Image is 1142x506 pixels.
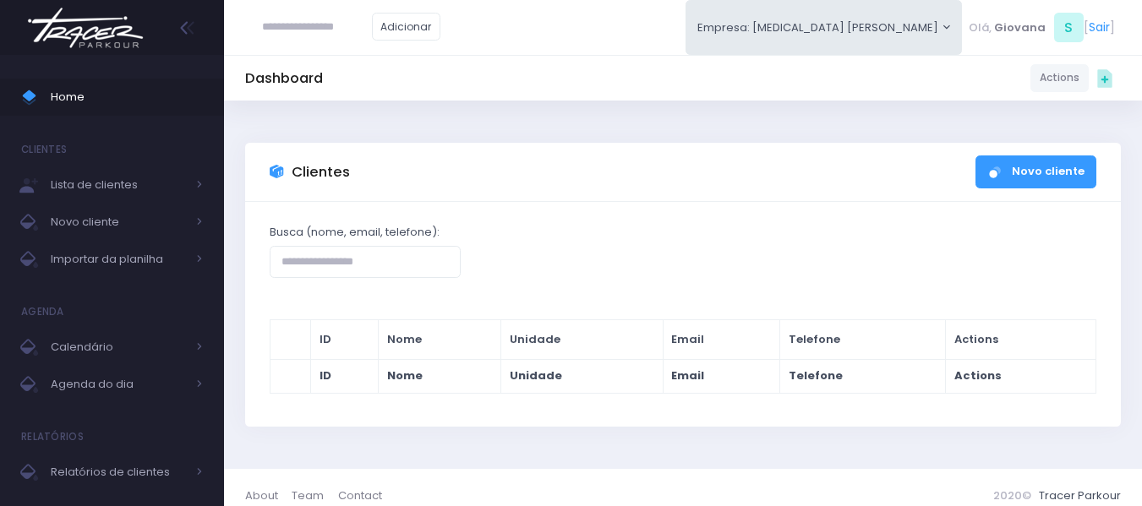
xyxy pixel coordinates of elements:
th: Actions [946,359,1096,393]
h4: Agenda [21,295,64,329]
th: Email [663,359,779,393]
a: Adicionar [372,13,441,41]
h3: Clientes [292,164,350,181]
th: ID [310,320,378,360]
span: Agenda do dia [51,373,186,395]
span: Importar da planilha [51,248,186,270]
a: Actions [1030,64,1089,92]
div: [ ] [962,8,1121,46]
span: S [1054,13,1084,42]
span: Relatórios de clientes [51,461,186,483]
a: Novo cliente [975,155,1096,188]
h5: Dashboard [245,70,323,87]
span: Olá, [969,19,992,36]
th: Email [663,320,779,360]
h4: Relatórios [21,420,84,454]
span: Home [51,86,203,108]
span: Calendário [51,336,186,358]
th: Unidade [501,359,664,393]
span: Novo cliente [51,211,186,233]
th: Nome [378,320,500,360]
span: 2020© [993,487,1031,503]
a: Sair [1089,19,1110,36]
span: Giovana [994,19,1046,36]
h4: Clientes [21,133,67,166]
a: Tracer Parkour [1039,487,1121,503]
th: ID [310,359,378,393]
th: Telefone [779,359,945,393]
th: Telefone [779,320,945,360]
th: Unidade [501,320,664,360]
label: Busca (nome, email, telefone): [270,224,440,241]
th: Nome [378,359,500,393]
span: Lista de clientes [51,174,186,196]
th: Actions [946,320,1096,360]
